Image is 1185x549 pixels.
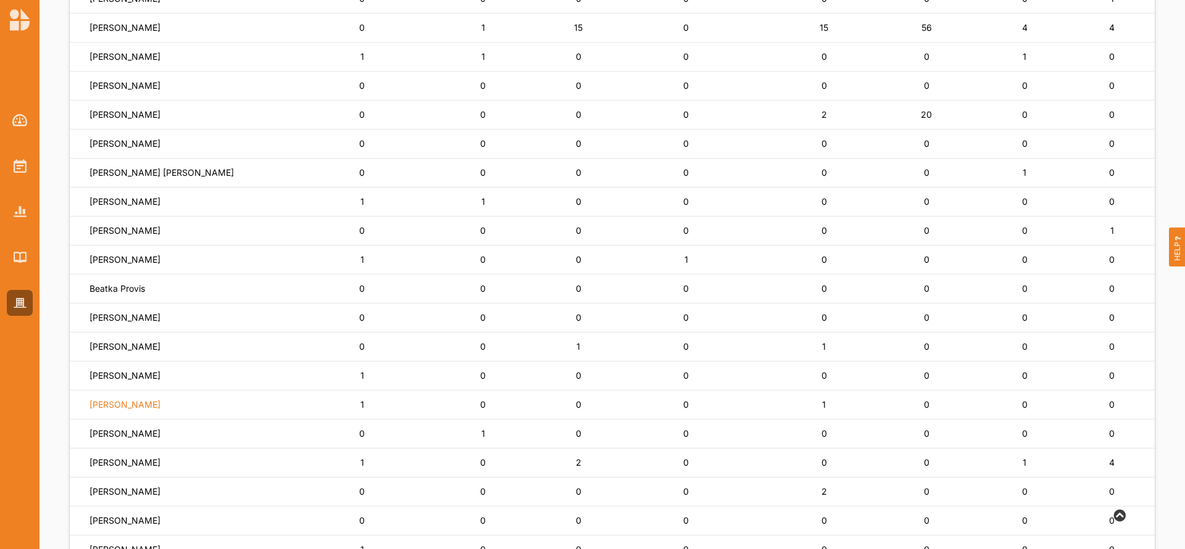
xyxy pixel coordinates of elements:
span: 0 [924,196,929,207]
span: 0 [1022,196,1028,207]
img: Dashboard [12,114,28,126]
span: 0 [1109,341,1115,352]
span: 0 [576,283,581,294]
label: [PERSON_NAME] [89,225,160,236]
span: 1 [684,254,688,265]
span: 0 [924,486,929,497]
span: 0 [1109,51,1115,62]
span: 0 [1022,312,1028,323]
label: [PERSON_NAME] [89,428,160,439]
span: 0 [821,51,827,62]
span: 0 [1109,428,1115,439]
span: 0 [576,80,581,91]
span: 0 [821,138,827,149]
span: 0 [924,51,929,62]
span: 0 [924,254,929,265]
span: 0 [1109,515,1115,526]
span: 0 [576,167,581,178]
span: 1 [481,22,485,33]
span: 0 [821,80,827,91]
label: [PERSON_NAME] [89,486,160,497]
span: 0 [683,370,689,381]
a: Organisation [7,290,33,316]
span: 0 [683,109,689,120]
label: [PERSON_NAME] [89,341,160,352]
span: 1 [822,341,826,352]
span: 0 [359,283,365,294]
label: [PERSON_NAME] [89,254,160,265]
img: logo [10,9,30,31]
span: 1 [576,341,580,352]
span: 0 [576,51,581,62]
span: 0 [1109,254,1115,265]
label: [PERSON_NAME] [89,370,160,381]
label: [PERSON_NAME] [89,196,160,207]
label: [PERSON_NAME] [89,399,160,410]
span: 0 [924,341,929,352]
span: 0 [359,225,365,236]
span: 0 [821,196,827,207]
span: 0 [576,312,581,323]
span: 0 [821,225,827,236]
span: 0 [821,312,827,323]
span: 0 [480,486,486,497]
span: 0 [683,515,689,526]
span: 0 [480,109,486,120]
span: 0 [1022,80,1028,91]
span: 0 [821,283,827,294]
span: 0 [821,370,827,381]
span: 0 [1022,515,1028,526]
span: 0 [480,138,486,149]
span: 0 [359,22,365,33]
span: 0 [576,109,581,120]
span: 0 [924,428,929,439]
span: 1 [360,370,364,381]
span: 0 [821,515,827,526]
span: 0 [359,341,365,352]
span: 0 [1022,283,1028,294]
span: 56 [921,22,932,33]
span: 0 [576,225,581,236]
span: 0 [1022,370,1028,381]
span: 1 [1023,167,1026,178]
span: 2 [821,109,827,120]
span: 0 [924,138,929,149]
span: 1 [1023,457,1026,468]
span: 0 [683,51,689,62]
span: 1 [822,399,826,410]
img: Reports [14,206,27,217]
span: 0 [359,138,365,149]
span: 0 [480,341,486,352]
span: 0 [1109,109,1115,120]
span: 0 [576,138,581,149]
span: 0 [576,428,581,439]
span: 0 [480,254,486,265]
span: 0 [1022,109,1028,120]
span: 1 [1023,51,1026,62]
span: 0 [1109,80,1115,91]
span: 1 [360,51,364,62]
span: 0 [683,167,689,178]
a: Library [7,244,33,270]
span: 2 [576,457,581,468]
span: 0 [821,254,827,265]
span: 0 [359,109,365,120]
span: 1 [1110,225,1114,236]
span: 0 [359,80,365,91]
span: 15 [820,22,828,33]
span: 0 [576,399,581,410]
span: 0 [683,457,689,468]
span: 0 [1022,254,1028,265]
span: 1 [360,457,364,468]
span: 0 [1109,167,1115,178]
label: [PERSON_NAME] [89,457,160,468]
span: 0 [1109,370,1115,381]
span: 0 [1022,341,1028,352]
img: Library [14,252,27,262]
span: 0 [683,399,689,410]
span: 0 [1022,225,1028,236]
span: 0 [1022,428,1028,439]
span: 0 [924,399,929,410]
span: 0 [683,486,689,497]
span: 0 [1022,399,1028,410]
